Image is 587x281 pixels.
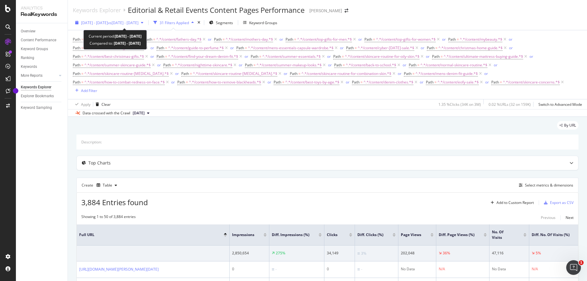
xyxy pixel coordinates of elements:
span: = [355,45,357,50]
div: Next [566,215,574,220]
div: Data crossed with the Crawl [83,110,130,116]
span: ^.*/content/fathers-day.*$ [156,35,201,44]
div: Export as CSV [550,200,574,205]
span: Path [364,37,372,42]
div: Explorer Bookmarks [21,93,54,99]
a: Keyword Sampling [21,105,63,111]
img: Equal [272,268,274,270]
span: Path [73,45,80,50]
button: Segments [207,18,235,28]
span: Path [448,37,456,42]
a: Keywords Explorer [21,84,63,91]
button: Switch to Advanced Mode [536,99,582,109]
span: Path [73,79,80,85]
div: or [230,45,234,50]
div: or [494,62,497,68]
span: Path [177,79,185,85]
span: = [81,71,83,76]
span: ^.*/content/cyber-[DATE]-sale.*$ [358,44,414,52]
span: = [417,62,419,68]
div: 31 Filters Applied [160,20,189,25]
span: = [343,62,345,68]
iframe: Intercom live chat [566,260,581,275]
div: or [268,79,271,85]
span: Path [251,54,258,59]
span: Diff. No. of Visits (%) [532,232,570,238]
span: ^.*/content/ultimate-mattress-buying-guide.*$ [444,52,523,61]
span: 1 [579,260,584,265]
div: 0.02 % URLs ( 32 on 159K ) [489,102,531,107]
span: ^.*/content/top-gifts-for-men.*$ [297,35,352,44]
span: 2025 Sep. 1st [133,110,145,116]
span: Path [333,54,341,59]
button: or [327,54,331,59]
span: = [81,37,83,42]
button: [DATE] - [DATE]vs[DATE] - [DATE] [73,18,146,28]
div: Previous [541,215,556,220]
div: or [171,79,175,85]
button: Clear [93,99,111,109]
span: ^.*/content/skincare-concerns.*$ [503,78,560,87]
button: Next [566,214,574,221]
span: Path [491,79,499,85]
div: N/A [439,266,445,272]
button: or [421,45,424,51]
span: Path [274,79,281,85]
img: Equal [357,253,360,254]
div: or [150,54,154,59]
button: or [328,62,332,68]
a: Explorer Bookmarks [21,93,63,99]
span: Path [286,37,293,42]
button: Add to Custom Report [488,198,534,208]
span: Clicks [327,232,340,238]
div: Keyword Sampling [21,105,52,111]
span: Path [181,71,189,76]
div: or [509,45,513,50]
a: Ranking [21,55,63,61]
span: Path [334,62,342,68]
span: ^.*/content/mybeauty.*$ [460,35,502,44]
a: Content Performance [21,37,63,43]
span: Path [236,45,244,50]
span: ^.*/content/top-gifts-for-women.*$ [376,35,436,44]
button: or [340,45,344,51]
div: 2,850,654 [232,250,267,256]
span: Impressions [232,232,254,238]
span: ^.*/content/denim-clothes.*$ [364,78,413,87]
div: Editorial & Retail Events Content Pages Performance [128,5,305,15]
div: or [509,37,512,42]
span: Path [290,71,297,76]
span: ^.*/content/christmas-home-guide.*$ [438,44,503,52]
span: Segments [216,20,233,25]
div: - [361,267,362,272]
div: or [346,79,349,85]
div: Add Filter [81,88,97,93]
span: ^.*/content/normal-skincare-routine.*$ [420,61,487,69]
span: ^.*/content/skincare-routine-[MEDICAL_DATA].*$ [84,69,169,78]
span: ^.*/content/best-toys-by-age.*$ [285,78,339,87]
span: ^.*/content/mens-essentials-capsule-wardrobe.*$ [248,44,334,52]
span: ^.*/content/skincare-routine-[MEDICAL_DATA].*$ [193,69,277,78]
button: or [230,45,234,51]
span: Path [157,54,164,59]
span: By URL [564,124,576,127]
div: Keyword Groups [21,46,48,52]
span: Path [432,54,440,59]
div: or [239,62,242,68]
a: [URL][DOMAIN_NAME][PERSON_NAME][DATE] [79,266,159,272]
div: or [150,45,154,50]
button: or [420,79,423,85]
span: No. of Visits [492,229,514,240]
span: Path [73,37,80,42]
button: or [485,79,489,85]
span: = [81,79,83,85]
div: or [340,45,344,50]
div: Select metrics & dimensions [525,183,573,188]
span: = [81,62,83,68]
div: Switch to Advanced Mode [538,102,582,107]
div: Keyword Groups [249,20,277,25]
span: = [294,37,296,42]
div: 36% [443,250,450,256]
span: [DATE] - [DATE] [81,20,108,25]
